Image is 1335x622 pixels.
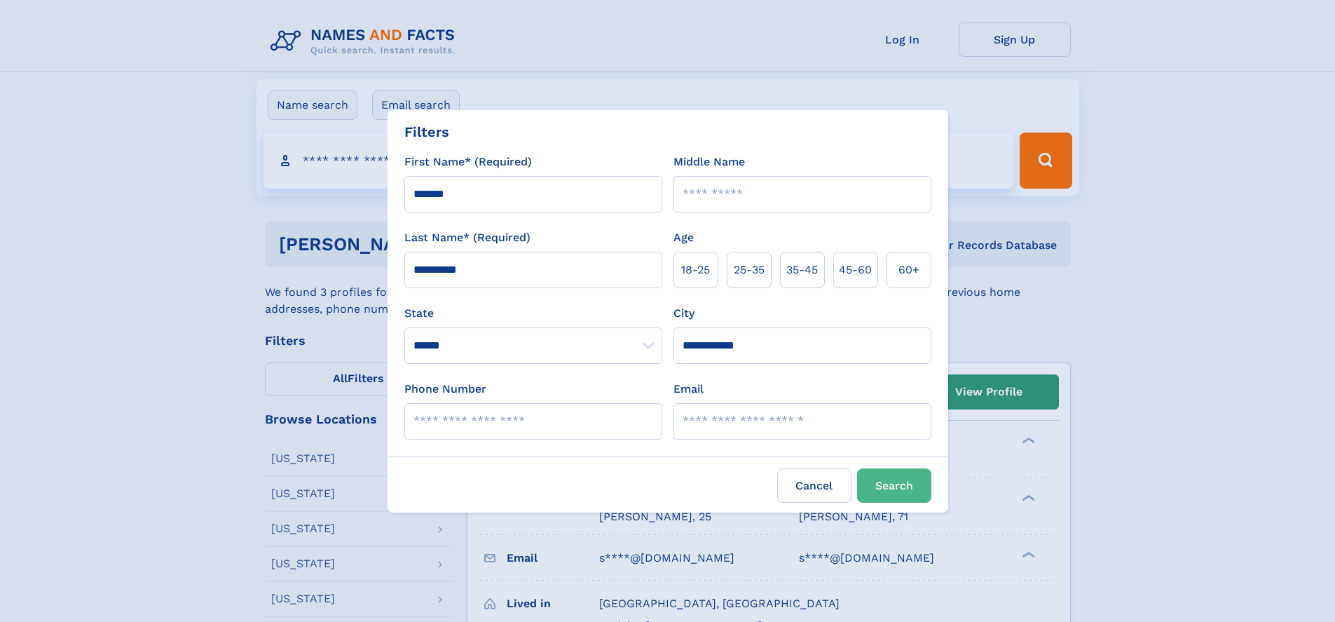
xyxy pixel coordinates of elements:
[404,229,530,246] label: Last Name* (Required)
[673,305,694,322] label: City
[673,229,694,246] label: Age
[673,154,745,170] label: Middle Name
[734,262,765,278] span: 25‑35
[404,154,532,170] label: First Name* (Required)
[839,262,872,278] span: 45‑60
[673,381,704,398] label: Email
[857,468,931,503] button: Search
[404,121,449,142] div: Filters
[404,381,486,398] label: Phone Number
[681,262,710,278] span: 18‑25
[777,468,851,503] label: Cancel
[404,305,662,322] label: State
[898,262,919,278] span: 60+
[786,262,818,278] span: 35‑45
